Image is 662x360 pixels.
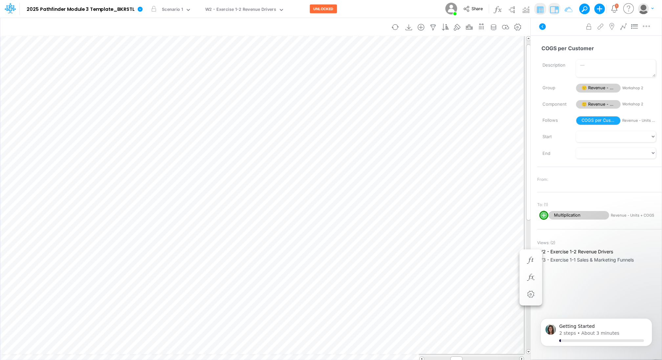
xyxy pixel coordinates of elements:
[444,1,458,16] img: User Image Icon
[622,101,656,107] span: Workshop 2
[610,5,618,12] a: Notifications
[6,21,387,34] input: Type a title here
[538,148,571,159] label: End
[538,99,571,110] label: Component
[472,6,483,11] span: Share
[310,5,337,13] button: UNLOCKED
[576,84,621,93] span: 🙂 Revenue - Units + COGS
[616,4,617,7] div: 1 unread items
[460,4,487,14] button: Share
[538,82,571,94] label: Group
[622,85,656,91] span: Workshop 2
[205,6,276,14] div: W2 - Exercise 1-2 Revenue Drivers
[548,211,609,220] span: Multiplication
[27,7,135,12] b: 2025 Pathfinder Module 3 Template_BKRSTL
[537,240,555,246] span: Views: ( 2 )
[537,177,548,182] span: From:
[538,248,661,255] span: W2 - Exercise 1-2 Revenue Drivers
[162,6,183,14] div: Scenario 1
[622,118,656,123] span: Revenue - Units + COGS
[538,60,571,71] label: Description
[576,116,621,125] span: COGS per Customer
[539,211,548,220] svg: circle with outer border
[576,100,621,109] span: 🙂 Revenue - Units + COGS
[537,42,656,54] input: — Node name —
[538,131,571,142] label: Start
[531,311,662,357] iframe: Intercom notifications message
[538,115,571,126] label: Follows
[538,256,661,263] span: W3 - Exercise 1-1 Sales & Marketing Funnels
[537,202,548,208] span: To: (1)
